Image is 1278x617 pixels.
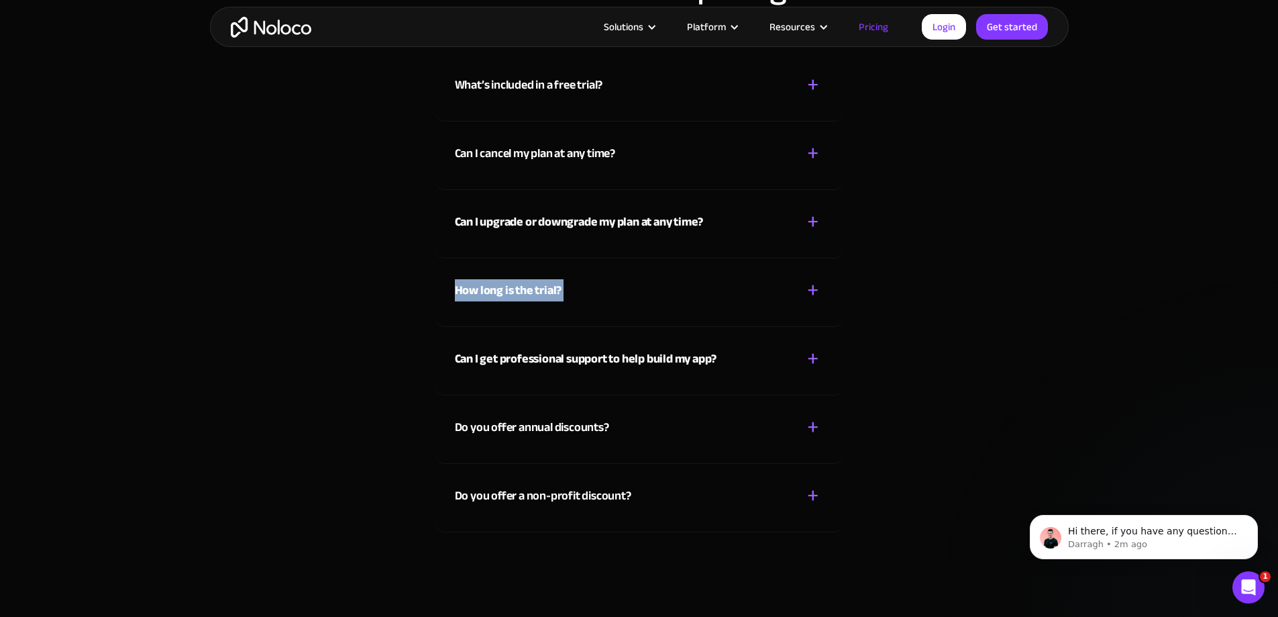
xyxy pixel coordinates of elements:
[231,17,311,38] a: home
[670,18,753,36] div: Platform
[807,484,819,508] div: +
[976,14,1048,40] a: Get started
[455,211,704,233] strong: Can I upgrade or downgrade my plan at any time?
[455,144,615,164] div: Can I cancel my plan at any time?
[455,75,603,95] div: What’s included in a free trial?
[1232,571,1265,604] iframe: Intercom live chat
[807,142,819,165] div: +
[1260,571,1271,582] span: 1
[604,18,643,36] div: Solutions
[807,73,819,97] div: +
[587,18,670,36] div: Solutions
[769,18,815,36] div: Resources
[687,18,726,36] div: Platform
[807,210,819,234] div: +
[455,486,631,506] div: Do you offer a non-profit discount?
[455,348,717,370] strong: Can I get professional support to help build my app?
[807,416,819,439] div: +
[753,18,842,36] div: Resources
[807,279,819,302] div: +
[807,347,819,371] div: +
[842,18,905,36] a: Pricing
[922,14,966,40] a: Login
[455,279,562,301] strong: How long is the trial?
[1010,487,1278,581] iframe: Intercom notifications message
[455,418,609,438] div: Do you offer annual discounts?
